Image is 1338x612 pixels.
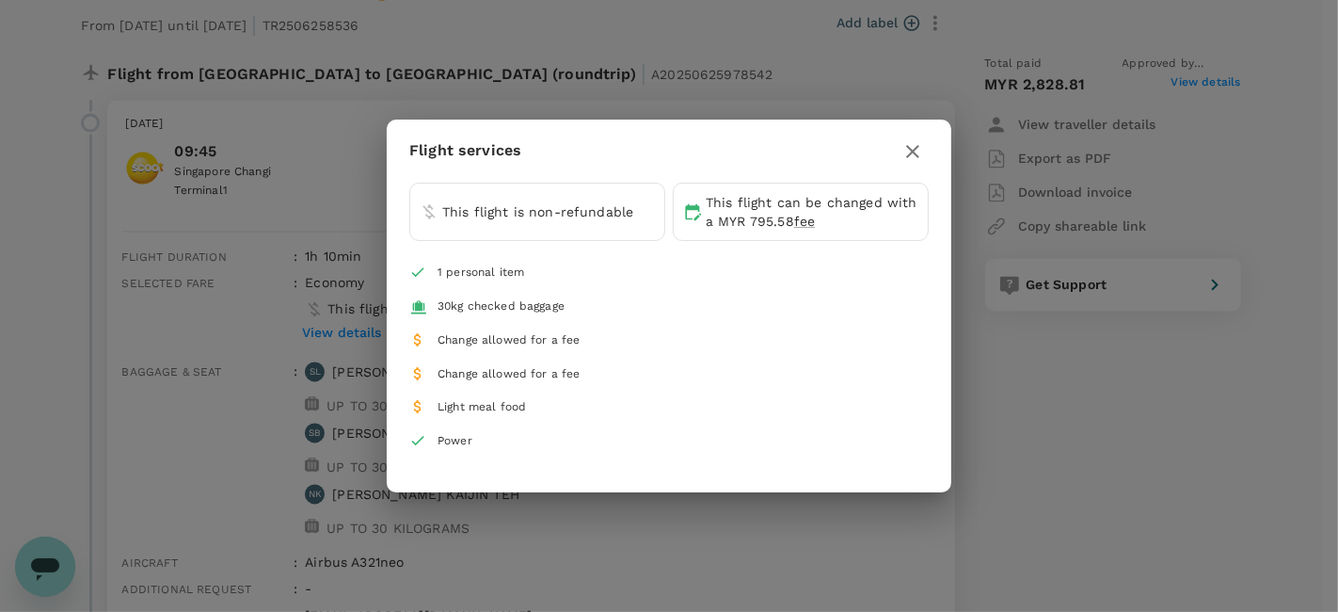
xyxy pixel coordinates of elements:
[442,202,633,221] p: This flight is non-refundable
[706,193,918,231] p: This flight can be changed with a MYR 795.58
[438,298,565,316] div: 30kg checked baggage
[794,214,815,229] span: fee
[409,139,521,162] p: Flight services
[438,365,581,384] div: Change allowed for a fee
[438,432,472,451] div: Power
[438,331,581,350] div: Change allowed for a fee
[438,264,524,282] div: 1 personal item
[438,398,526,417] div: Light meal food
